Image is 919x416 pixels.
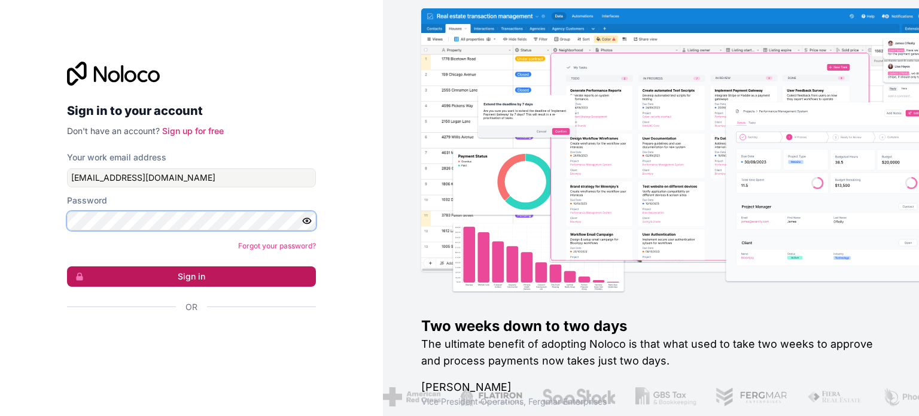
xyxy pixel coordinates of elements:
[421,396,881,408] h1: Vice President Operations , Fergmar Enterprises
[67,195,107,207] label: Password
[67,266,316,287] button: Sign in
[421,336,881,369] h2: The ultimate benefit of adopting Noloco is that what used to take two weeks to approve and proces...
[61,326,312,353] iframe: Bouton "Se connecter avec Google"
[421,317,881,336] h1: Two weeks down to two days
[67,126,160,136] span: Don't have an account?
[380,387,438,406] img: /assets/american-red-cross-BAupjrZR.png
[238,241,316,250] a: Forgot your password?
[67,211,316,230] input: Password
[67,100,316,122] h2: Sign in to your account
[185,301,197,313] span: Or
[421,379,881,396] h1: [PERSON_NAME]
[162,126,224,136] a: Sign up for free
[67,168,316,187] input: Email address
[67,151,166,163] label: Your work email address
